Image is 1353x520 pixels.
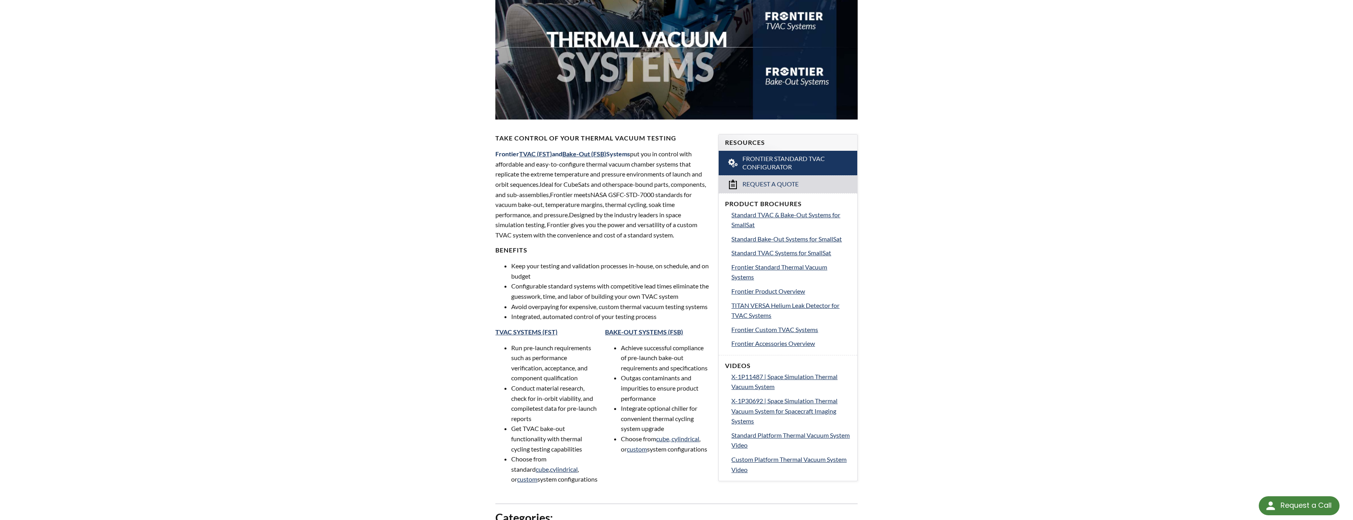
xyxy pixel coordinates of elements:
[731,372,851,392] a: X-1P11487 | Space Simulation Thermal Vacuum System
[495,150,630,158] span: Frontier and Systems
[495,134,709,142] h4: Take Control of Your Thermal Vacuum Testing
[511,404,597,422] span: test data for pre-launch reports
[495,170,702,188] span: xtreme temperature and pressure environments of launch and orbit sequences. eal for CubeSats and ...
[731,234,851,244] a: Standard Bake-Out Systems for SmallSat
[731,326,818,333] span: Frontier Custom TVAC Systems
[742,180,799,188] span: Request a Quote
[495,180,706,198] span: space-bound parts, components, and sub-assemblies,
[731,235,842,243] span: Standard Bake-Out Systems for SmallSat
[562,150,606,158] a: Bake-Out (FSB)
[495,246,709,254] h4: BENEFITS
[731,373,837,391] span: X-1P11487 | Space Simulation Thermal Vacuum System
[731,287,805,295] span: Frontier Product Overview
[627,445,647,453] a: custom
[511,281,709,301] li: Configurable standard systems with competitive lead times eliminate the guesswork, time, and labo...
[517,475,537,483] a: custom
[495,191,692,218] span: NASA GSFC-STD-7000 standards for vacuum bake-out, temperature margins, thermal cycling, soak time...
[731,431,850,449] span: Standard Platform Thermal Vacuum System Video
[731,211,840,229] span: Standard TVAC & Bake-Out Systems for SmallSat
[495,211,697,239] span: Designed by the industry leaders in space simulation testing, Frontier gives you the power and ve...
[731,455,847,473] span: Custom Platform Thermal Vacuum System Video
[731,396,851,426] a: X-1P30692 | Space Simulation Thermal Vacuum System for Spacecraft Imaging Systems
[731,248,851,258] a: Standard TVAC Systems for SmallSat
[725,362,851,370] h4: Videos
[731,300,851,321] a: TITAN VERSA Helium Leak Detector for TVAC Systems
[511,311,709,322] li: Integrated, automated control of your testing process
[495,149,709,240] p: put you in control with affordable and easy-to-configure thermal vacuum chamber systems that repl...
[605,328,683,336] a: BAKE-OUT SYSTEMS (FSB)
[1264,499,1277,512] img: round button
[511,454,599,484] li: Choose from standard , , or system configurations
[550,465,578,473] a: cylindrical
[495,328,558,336] a: TVAC SYSTEMS (FST)
[1259,496,1340,515] div: Request a Call
[731,430,851,450] a: Standard Platform Thermal Vacuum System Video
[731,249,831,256] span: Standard TVAC Systems for SmallSat
[511,343,599,383] li: Run pre-launch requirements such as performance verification, acceptance, and component qualifica...
[511,423,599,454] li: Get TVAC bake-out functionality with thermal cycling testing capabilities
[621,373,709,403] li: Outgas contaminants and impurities to ensure product performance
[731,338,851,349] a: Frontier Accessories Overview
[731,302,839,319] span: TITAN VERSA Helium Leak Detector for TVAC Systems
[719,151,857,175] a: Frontier Standard TVAC Configurator
[731,454,851,474] a: Custom Platform Thermal Vacuum System Video
[719,175,857,193] a: Request a Quote
[511,261,709,281] li: Keep your testing and validation processes in-house, on schedule, and on budget
[731,210,851,230] a: Standard TVAC & Bake-Out Systems for SmallSat
[621,343,709,373] li: Achieve successful compliance of pre-launch bake-out requirements and specifications
[725,139,851,147] h4: Resources
[540,180,545,188] span: Id
[1281,496,1332,514] div: Request a Call
[731,397,837,425] span: X-1P30692 | Space Simulation Thermal Vacuum System for Spacecraft Imaging Systems
[742,155,838,171] span: Frontier Standard TVAC Configurator
[731,262,851,282] a: Frontier Standard Thermal Vacuum Systems
[731,263,827,281] span: Frontier Standard Thermal Vacuum Systems
[725,200,851,208] h4: Product Brochures
[656,435,699,442] a: cube, cylindrical
[731,325,851,335] a: Frontier Custom TVAC Systems
[731,286,851,296] a: Frontier Product Overview
[731,340,815,347] span: Frontier Accessories Overview
[511,384,593,412] span: Conduct material research, check for in-orbit viability, and compile
[519,150,552,158] a: TVAC (FST)
[621,403,709,434] li: Integrate optional chiller for convenient thermal cycling system upgrade
[511,302,709,312] li: Avoid overpaying for expensive, custom thermal vacuum testing systems
[536,465,549,473] a: cube
[621,434,709,454] li: Choose from , or system configurations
